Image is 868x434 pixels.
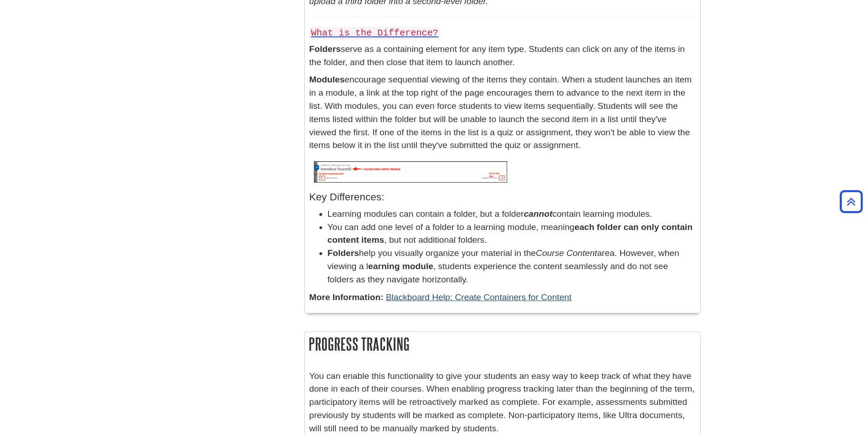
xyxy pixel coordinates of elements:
a: Blackboard Help: Create Containers for Content [386,292,571,302]
strong: Folders [309,44,341,54]
a: Back to Top [837,195,866,208]
code: What is the Difference? [309,27,441,39]
em: cannot [524,209,552,219]
p: encourage sequential viewing of the items they contain. When a student launches an item in a modu... [309,73,696,152]
p: serve as a containing element for any item type. Students can click on any of the items in the fo... [309,43,696,69]
h4: Key Differences: [309,192,696,203]
strong: Modules [309,75,345,84]
em: Course Content [536,248,597,258]
h2: Progress Tracking [305,332,700,356]
li: You can add one level of a folder to a learning module, meaning , but not additional folders. [328,221,696,247]
li: Learning modules can contain a folder, but a folder contain learning modules. [328,208,696,221]
strong: Folders [328,248,359,258]
li: help you visually organize your material in the area. However, when viewing a l , students experi... [328,247,696,286]
strong: More Information: [309,292,384,302]
strong: earning module [368,261,433,271]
